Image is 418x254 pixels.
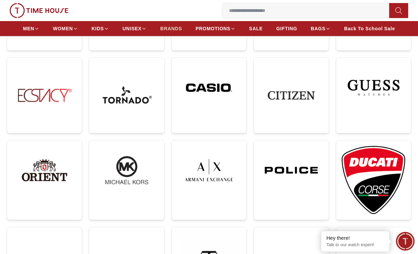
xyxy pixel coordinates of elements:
[160,25,182,32] span: BRANDS
[92,22,109,35] a: KIDS
[344,22,395,35] a: Back To School Sale
[195,25,230,32] span: PROMOTIONS
[276,22,297,35] a: GIFTING
[259,63,323,127] img: ...
[23,22,39,35] a: MEN
[13,63,76,127] img: ...
[177,63,241,112] img: ...
[95,63,158,127] img: ...
[249,22,263,35] a: SALE
[177,146,241,195] img: ...
[259,146,323,195] img: ...
[311,22,330,35] a: BAGS
[92,25,104,32] span: KIDS
[276,25,297,32] span: GIFTING
[95,146,158,195] img: ...
[160,22,182,35] a: BRANDS
[342,146,405,214] img: ...
[249,25,263,32] span: SALE
[53,22,78,35] a: WOMEN
[122,25,141,32] span: UNISEX
[326,235,384,241] div: Hey there!
[13,146,76,195] img: ...
[396,232,415,251] div: Chat Widget
[195,22,235,35] a: PROMOTIONS
[23,25,34,32] span: MEN
[9,3,69,18] img: ...
[311,25,325,32] span: BAGS
[326,242,384,248] p: Talk to our watch expert!
[122,22,147,35] a: UNISEX
[342,63,405,112] img: ...
[344,25,395,32] span: Back To School Sale
[53,25,73,32] span: WOMEN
